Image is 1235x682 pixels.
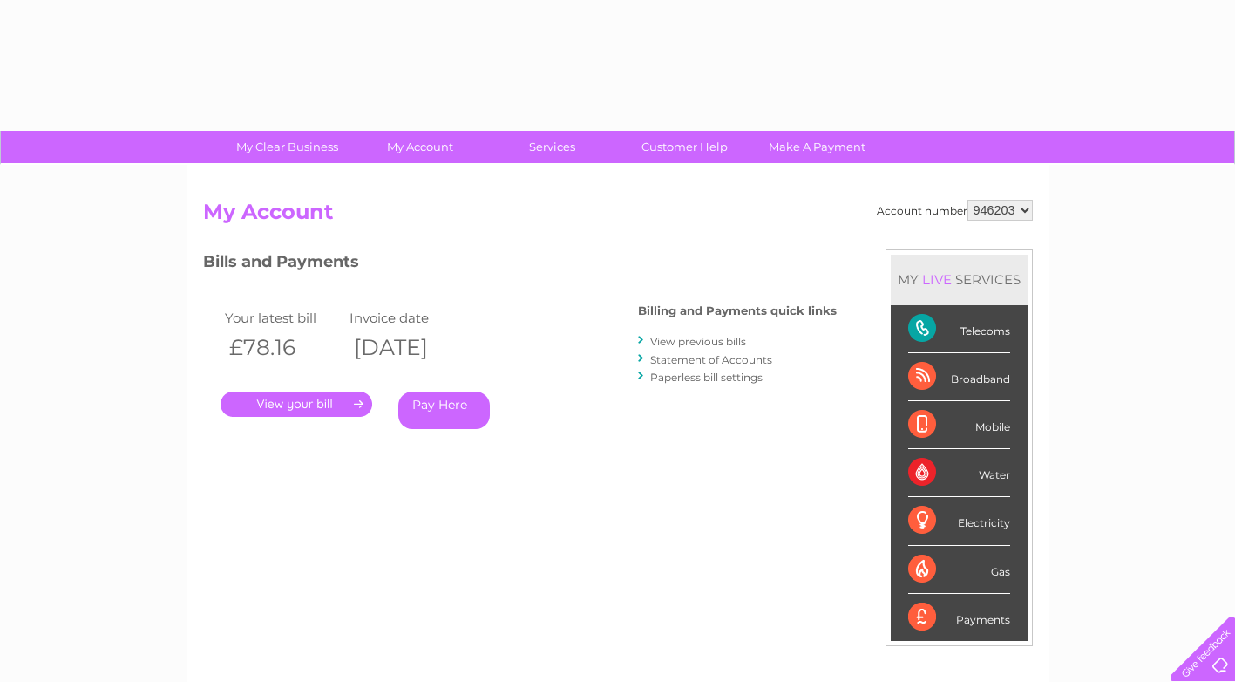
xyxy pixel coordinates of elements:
div: Gas [908,546,1010,594]
td: Invoice date [345,306,471,330]
div: MY SERVICES [891,255,1028,304]
a: . [221,392,372,417]
th: £78.16 [221,330,346,365]
a: Statement of Accounts [650,353,772,366]
div: Payments [908,594,1010,641]
h4: Billing and Payments quick links [638,304,837,317]
h3: Bills and Payments [203,249,837,280]
div: Telecoms [908,305,1010,353]
div: LIVE [919,271,955,288]
a: Make A Payment [745,131,889,163]
a: Customer Help [613,131,757,163]
a: Services [480,131,624,163]
div: Account number [877,200,1033,221]
td: Your latest bill [221,306,346,330]
a: View previous bills [650,335,746,348]
div: Water [908,449,1010,497]
a: Paperless bill settings [650,371,763,384]
div: Mobile [908,401,1010,449]
div: Electricity [908,497,1010,545]
h2: My Account [203,200,1033,233]
a: My Account [348,131,492,163]
th: [DATE] [345,330,471,365]
a: My Clear Business [215,131,359,163]
div: Broadband [908,353,1010,401]
a: Pay Here [398,392,490,429]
